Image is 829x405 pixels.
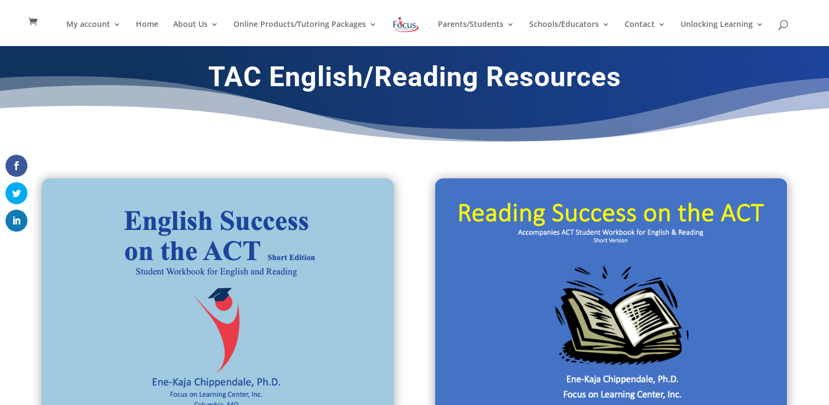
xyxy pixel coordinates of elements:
[233,20,377,46] a: Online Products/Tutoring Packages
[173,20,219,46] a: About Us
[529,20,610,46] a: Schools/Educators
[119,60,711,99] h1: TAC English/Reading Resources
[136,20,158,46] a: Home
[680,20,763,46] a: Unlocking Learning
[625,20,665,46] a: Contact
[438,20,514,46] a: Parents/Students
[392,15,420,35] img: Focus on Learning
[66,20,121,46] a: My account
